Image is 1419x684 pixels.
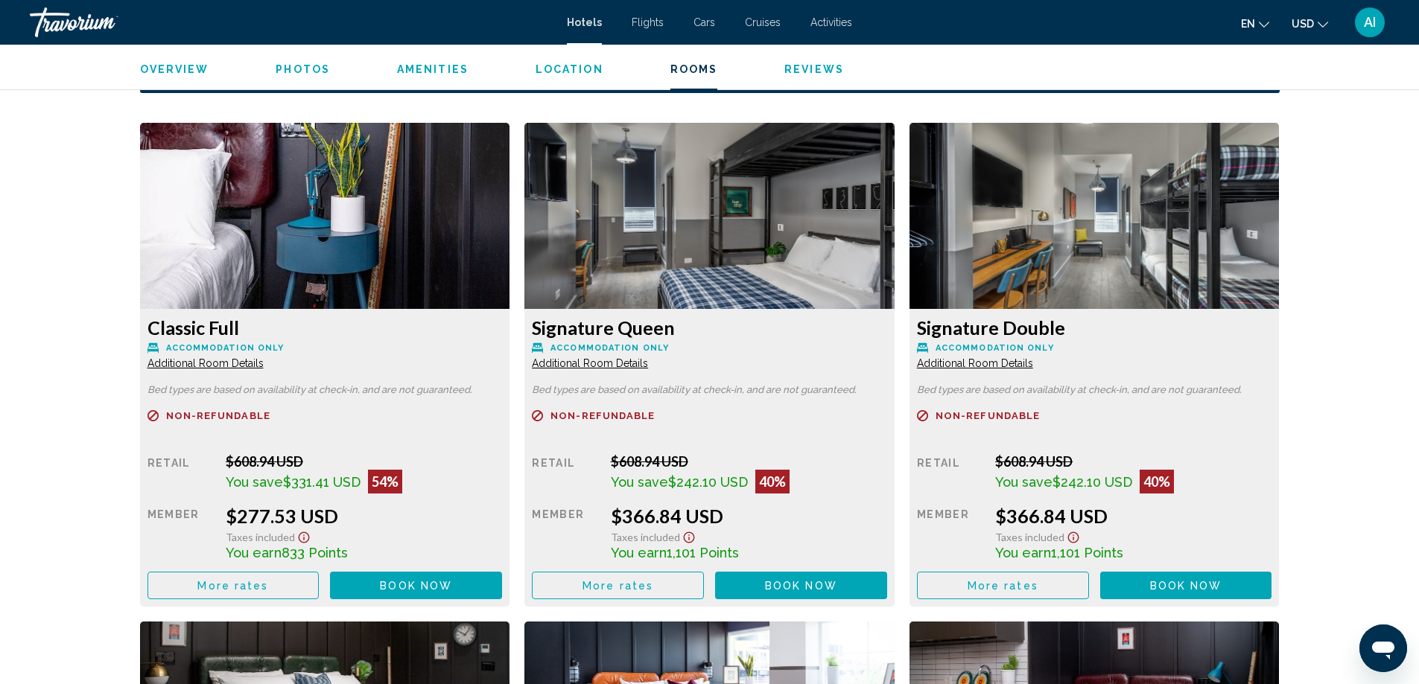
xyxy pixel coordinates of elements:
[140,123,510,309] img: a22a1cc0-2f50-4e80-86d1-27771d621dab.jpeg
[1241,18,1255,30] span: en
[810,16,852,28] a: Activities
[567,16,602,28] a: Hotels
[1051,545,1123,560] span: 1,101 Points
[532,316,887,339] h3: Signature Queen
[667,545,739,560] span: 1,101 Points
[995,545,1051,560] span: You earn
[147,316,503,339] h3: Classic Full
[226,505,502,527] div: $277.53 USD
[995,531,1064,543] span: Taxes included
[917,453,984,493] div: Retail
[380,580,452,592] span: Book now
[917,316,1272,339] h3: Signature Double
[283,474,361,490] span: $331.41 USD
[147,453,215,493] div: Retail
[670,63,718,76] button: Rooms
[611,531,680,543] span: Taxes included
[524,123,895,309] img: 7d2b0de3-9981-4850-b270-20be036768ce.jpeg
[611,545,667,560] span: You earn
[1150,580,1222,592] span: Book now
[330,572,502,599] button: Book now
[147,572,320,599] button: More rates
[226,453,502,470] div: $608.94 USD
[1364,15,1376,30] span: AI
[147,505,215,560] div: Member
[536,63,603,75] span: Location
[166,411,270,421] span: Non-refundable
[745,16,781,28] a: Cruises
[670,63,718,75] span: Rooms
[532,385,887,395] p: Bed types are based on availability at check-in, and are not guaranteed.
[784,63,844,75] span: Reviews
[784,63,844,76] button: Reviews
[917,357,1033,369] span: Additional Room Details
[397,63,469,76] button: Amenities
[668,474,748,490] span: $242.10 USD
[226,545,282,560] span: You earn
[611,505,887,527] div: $366.84 USD
[1292,13,1328,34] button: Change currency
[1292,18,1314,30] span: USD
[140,63,209,75] span: Overview
[968,580,1038,592] span: More rates
[995,505,1272,527] div: $366.84 USD
[368,470,402,493] div: 54%
[1053,474,1132,490] span: $242.10 USD
[532,572,704,599] button: More rates
[276,63,330,76] button: Photos
[910,123,1280,309] img: 23573696-44d5-4928-9343-67b1a30dd8b7.jpeg
[147,385,503,395] p: Bed types are based on availability at check-in, and are not guaranteed.
[693,16,715,28] a: Cars
[147,357,264,369] span: Additional Room Details
[282,545,348,560] span: 833 Points
[140,63,209,76] button: Overview
[276,63,330,75] span: Photos
[611,474,668,490] span: You save
[755,470,790,493] div: 40%
[536,63,603,76] button: Location
[715,572,887,599] button: Book now
[295,527,313,544] button: Show Taxes and Fees disclaimer
[1350,7,1389,38] button: User Menu
[582,580,653,592] span: More rates
[632,16,664,28] a: Flights
[765,580,837,592] span: Book now
[1140,470,1174,493] div: 40%
[226,474,283,490] span: You save
[936,343,1054,353] span: Accommodation Only
[1064,527,1082,544] button: Show Taxes and Fees disclaimer
[680,527,698,544] button: Show Taxes and Fees disclaimer
[532,357,648,369] span: Additional Room Details
[917,385,1272,395] p: Bed types are based on availability at check-in, and are not guaranteed.
[936,411,1040,421] span: Non-refundable
[917,572,1089,599] button: More rates
[550,343,669,353] span: Accommodation Only
[30,7,552,37] a: Travorium
[611,453,887,470] div: $608.94 USD
[995,474,1053,490] span: You save
[550,411,655,421] span: Non-refundable
[197,580,268,592] span: More rates
[166,343,285,353] span: Accommodation Only
[1241,13,1269,34] button: Change language
[226,531,295,543] span: Taxes included
[1359,624,1407,672] iframe: Button to launch messaging window
[397,63,469,75] span: Amenities
[995,453,1272,470] div: $608.94 USD
[1100,572,1272,599] button: Book now
[532,505,599,560] div: Member
[532,453,599,493] div: Retail
[917,505,984,560] div: Member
